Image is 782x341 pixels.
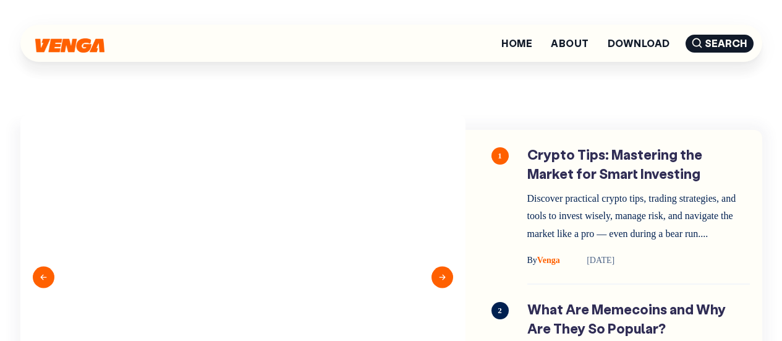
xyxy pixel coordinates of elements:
[33,266,54,288] button: Previous
[431,266,453,288] button: Next
[551,38,589,48] a: About
[501,38,532,48] a: Home
[686,35,754,53] span: Search
[35,38,104,53] img: Venga Blog
[491,302,509,319] span: 2
[491,147,509,165] span: 1
[608,38,670,48] a: Download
